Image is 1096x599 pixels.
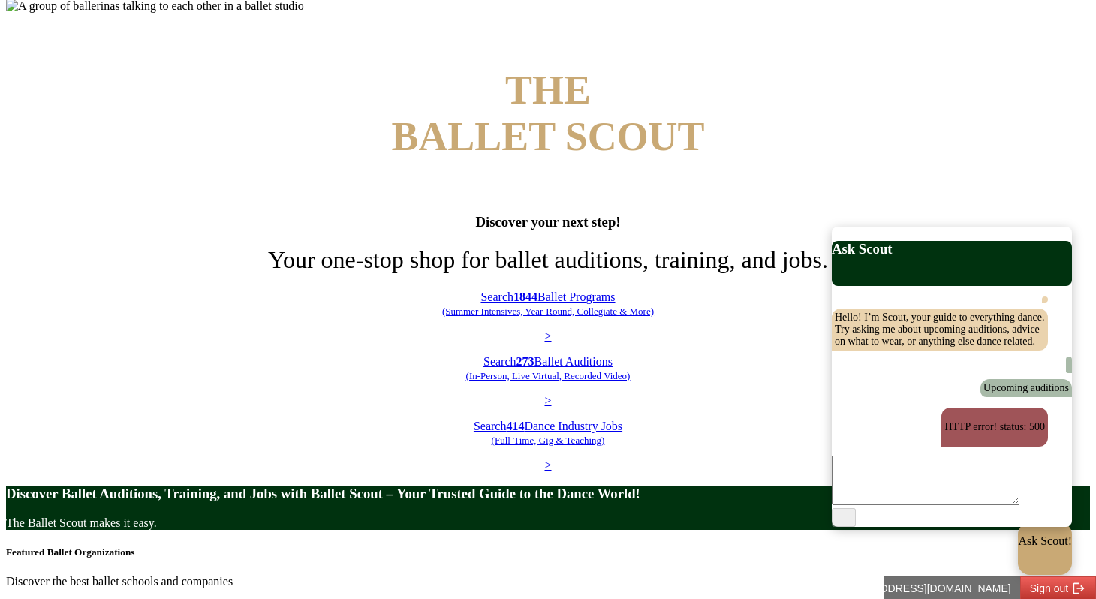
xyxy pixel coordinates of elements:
span: (Summer Intensives, Year-Round, Collegiate & More) [442,306,654,317]
b: 273 [516,355,534,368]
p: Search Ballet Auditions [6,355,1090,382]
b: 414 [506,420,524,432]
b: 1844 [513,290,537,303]
h5: Featured Ballet Organizations [6,546,1090,558]
span: (In-Person, Live Virtual, Recorded Video) [466,370,631,381]
span: THE [505,68,591,113]
h1: Your one-stop shop for ballet auditions, training, and jobs. [6,246,1090,274]
a: Search414Dance Industry Jobs(Full-Time, Gig & Teaching) > [6,420,1090,472]
h3: Ask Scout [832,241,1072,257]
div: Upcoming auditions [980,379,1072,397]
span: (Full-Time, Gig & Teaching) [492,435,605,446]
h3: Discover Ballet Auditions, Training, and Jobs with Ballet Scout – Your Trusted Guide to the Dance... [6,486,1090,502]
span: > [544,459,551,471]
span: Hello! I’m Scout, your guide to everything dance. Try asking me about upcoming auditions, advice ... [835,312,1045,347]
p: Discover the best ballet schools and companies [6,575,1090,588]
p: Search Dance Industry Jobs [6,420,1090,447]
span: Sign out [146,6,185,18]
p: The Ballet Scout makes it easy. [6,516,1090,530]
p: HTTP error! status: 500 [944,421,1045,433]
a: Search273Ballet Auditions(In-Person, Live Virtual, Recorded Video) > [6,355,1090,408]
span: > [544,394,551,407]
a: Search1844Ballet Programs(Summer Intensives, Year-Round, Collegiate & More)> [6,290,1090,343]
h4: BALLET SCOUT [6,67,1090,160]
span: > [544,330,551,342]
p: Search Ballet Programs [6,290,1090,318]
h3: Discover your next step! [6,214,1090,230]
p: Ask Scout! [1018,534,1072,548]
